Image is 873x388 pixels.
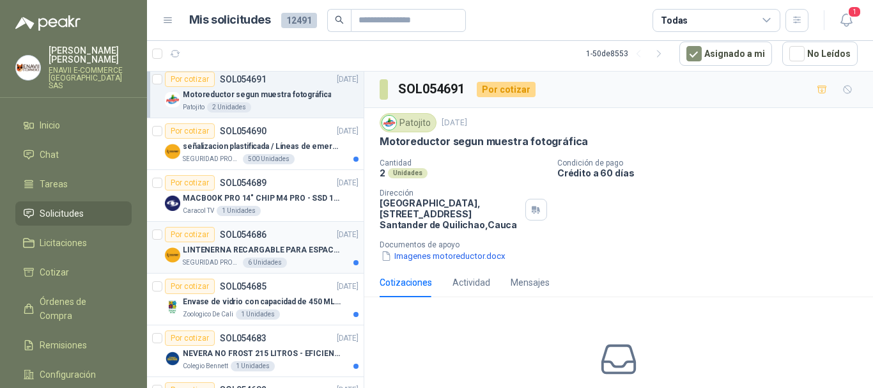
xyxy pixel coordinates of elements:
div: Por cotizar [477,82,536,97]
img: Company Logo [165,351,180,366]
a: Por cotizarSOL054691[DATE] Company LogoMotoreductor segun muestra fotográficaPatojito2 Unidades [147,66,364,118]
p: NEVERA NO FROST 215 LITROS - EFICIENCIA ENERGETICA A [183,348,342,360]
div: Por cotizar [165,123,215,139]
div: Por cotizar [165,175,215,190]
span: 12491 [281,13,317,28]
p: Zoologico De Cali [183,309,233,320]
div: Mensajes [511,275,550,290]
button: No Leídos [782,42,858,66]
img: Company Logo [382,116,396,130]
p: Motoreductor segun muestra fotográfica [380,135,588,148]
div: 2 Unidades [207,102,251,113]
p: SEGURIDAD PROVISER LTDA [183,154,240,164]
div: Por cotizar [165,72,215,87]
a: Órdenes de Compra [15,290,132,328]
p: Crédito a 60 días [557,167,868,178]
a: Licitaciones [15,231,132,255]
a: Configuración [15,362,132,387]
p: MACBOOK PRO 14" CHIP M4 PRO - SSD 1TB RAM 24GB [183,192,342,205]
p: [DATE] [337,332,359,345]
a: Por cotizarSOL054690[DATE] Company Logoseñalizacion plastificada / Líneas de emergenciaSEGURIDAD ... [147,118,364,170]
button: 1 [835,9,858,32]
div: Actividad [452,275,490,290]
p: [GEOGRAPHIC_DATA], [STREET_ADDRESS] Santander de Quilichao , Cauca [380,198,520,230]
div: 1 Unidades [231,361,275,371]
h1: Mis solicitudes [189,11,271,29]
div: Por cotizar [165,227,215,242]
p: Envase de vidrio con capacidad de 450 ML – 9X8X8 CM Caja x 12 unidades [183,296,342,308]
div: 1 Unidades [217,206,261,216]
p: [DATE] [442,117,467,129]
p: Condición de pago [557,159,868,167]
p: Documentos de apoyo [380,240,868,249]
a: Inicio [15,113,132,137]
p: SOL054686 [220,230,267,239]
a: Tareas [15,172,132,196]
span: Inicio [40,118,60,132]
p: 2 [380,167,385,178]
p: ENAVII E-COMMERCE [GEOGRAPHIC_DATA] SAS [49,66,132,89]
a: Por cotizarSOL054683[DATE] Company LogoNEVERA NO FROST 215 LITROS - EFICIENCIA ENERGETICA AColegi... [147,325,364,377]
p: [DATE] [337,281,359,293]
p: [DATE] [337,229,359,241]
div: Cotizaciones [380,275,432,290]
p: SOL054683 [220,334,267,343]
span: Cotizar [40,265,69,279]
div: Todas [661,13,688,27]
span: Órdenes de Compra [40,295,120,323]
button: Asignado a mi [679,42,772,66]
span: Configuración [40,368,96,382]
div: 1 - 50 de 8553 [586,43,669,64]
p: Colegio Bennett [183,361,228,371]
p: [PERSON_NAME] [PERSON_NAME] [49,46,132,64]
img: Company Logo [16,56,40,80]
span: Licitaciones [40,236,87,250]
a: Por cotizarSOL054689[DATE] Company LogoMACBOOK PRO 14" CHIP M4 PRO - SSD 1TB RAM 24GBCaracol TV1 ... [147,170,364,222]
span: Remisiones [40,338,87,352]
p: Dirección [380,189,520,198]
img: Company Logo [165,144,180,159]
button: Imagenes motoreductor.docx [380,249,507,263]
div: Unidades [388,168,428,178]
p: SOL054685 [220,282,267,291]
img: Company Logo [165,299,180,314]
img: Company Logo [165,196,180,211]
img: Logo peakr [15,15,81,31]
p: SOL054689 [220,178,267,187]
a: Chat [15,143,132,167]
div: 500 Unidades [243,154,295,164]
a: Remisiones [15,333,132,357]
img: Company Logo [165,92,180,107]
p: Caracol TV [183,206,214,216]
a: Solicitudes [15,201,132,226]
span: Solicitudes [40,206,84,221]
a: Por cotizarSOL054686[DATE] Company LogoLINTENERNA RECARGABLE PARA ESPACIOS ABIERTOS 100-120MTSSEG... [147,222,364,274]
div: 6 Unidades [243,258,287,268]
span: Tareas [40,177,68,191]
p: Motoreductor segun muestra fotográfica [183,89,331,101]
p: [DATE] [337,125,359,137]
img: Company Logo [165,247,180,263]
span: 1 [847,6,861,18]
p: señalizacion plastificada / Líneas de emergencia [183,141,342,153]
span: Chat [40,148,59,162]
div: Patojito [380,113,436,132]
span: search [335,15,344,24]
div: Por cotizar [165,279,215,294]
div: 1 Unidades [236,309,280,320]
p: SOL054690 [220,127,267,136]
p: Cantidad [380,159,547,167]
h3: SOL054691 [398,79,467,99]
p: Patojito [183,102,205,113]
a: Por cotizarSOL054685[DATE] Company LogoEnvase de vidrio con capacidad de 450 ML – 9X8X8 CM Caja x... [147,274,364,325]
p: LINTENERNA RECARGABLE PARA ESPACIOS ABIERTOS 100-120MTS [183,244,342,256]
p: [DATE] [337,74,359,86]
a: Cotizar [15,260,132,284]
p: SOL054691 [220,75,267,84]
div: Por cotizar [165,330,215,346]
p: [DATE] [337,177,359,189]
p: SEGURIDAD PROVISER LTDA [183,258,240,268]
